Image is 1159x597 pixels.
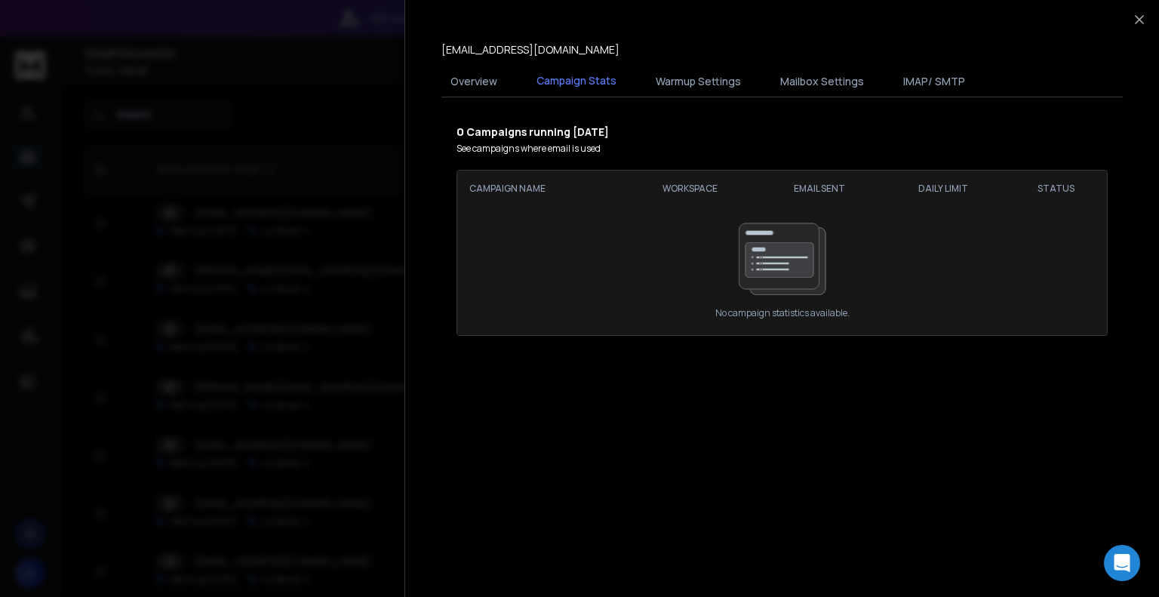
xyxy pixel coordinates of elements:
th: CAMPAIGN NAME [457,171,624,207]
th: STATUS [1005,171,1107,207]
th: Workspace [624,171,756,207]
th: EMAIL SENT [756,171,882,207]
p: [EMAIL_ADDRESS][DOMAIN_NAME] [441,42,619,57]
button: Campaign Stats [527,64,626,99]
p: See campaigns where email is used [457,143,1108,155]
div: Open Intercom Messenger [1104,545,1140,581]
button: Overview [441,65,506,98]
b: 0 [457,125,466,139]
button: Mailbox Settings [771,65,873,98]
p: No campaign statistics available. [715,307,850,319]
button: IMAP/ SMTP [894,65,974,98]
button: Warmup Settings [647,65,750,98]
th: DAILY LIMIT [882,171,1005,207]
p: Campaigns running [DATE] [457,125,1108,140]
